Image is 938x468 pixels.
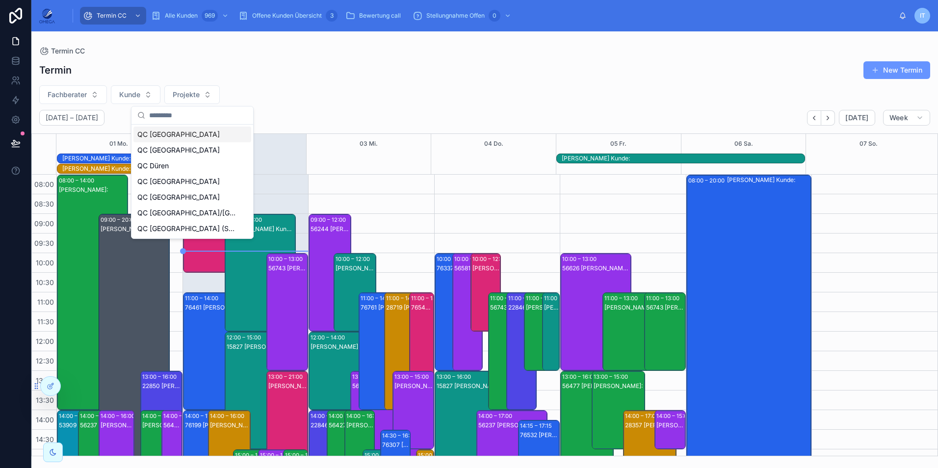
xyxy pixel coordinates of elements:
span: Alle Kunden [165,12,198,20]
div: 09:00 – 12:00[PERSON_NAME] Kunde: [225,214,295,331]
button: [DATE] [839,110,875,126]
div: [PERSON_NAME] Kunde: [227,225,295,233]
span: 08:00 [32,180,56,188]
div: 56477 [PERSON_NAME]:[PERSON_NAME] [562,382,613,390]
div: 09:00 – 12:00 [311,215,348,225]
span: QC [GEOGRAPHIC_DATA] [137,192,220,202]
div: 11:00 – 14:00 [361,293,396,303]
span: Termin CC [97,12,127,20]
button: Select Button [164,85,220,104]
div: 04 Do. [484,134,503,154]
div: 10:00 – 13:00 [454,254,491,264]
div: 10:00 – 13:00 [437,254,473,264]
div: 22846 [PERSON_NAME]:[PERSON_NAME] [508,304,536,312]
button: 06 Sa. [734,134,753,154]
button: 05 Fr. [610,134,626,154]
div: Suggestions [131,125,253,238]
div: [PERSON_NAME]: [526,304,553,312]
div: scrollable content [63,5,899,26]
div: 14:00 – 16:00 [210,411,247,421]
div: 76761 [PERSON_NAME]:[PERSON_NAME] [361,304,400,312]
span: QC Düren [137,161,169,171]
div: 12:00 – 14:00 [311,333,347,342]
span: 10:00 [33,259,56,267]
div: 11:00 – 14:00 [490,293,526,303]
div: [PERSON_NAME]: [346,421,374,429]
div: 11:00 – 14:00 [508,293,544,303]
button: 01 Mo. [109,134,128,154]
div: [PERSON_NAME] Kunde: [311,343,379,351]
div: 15:00 – 17:00 [365,450,401,460]
div: 11:00 – 14:0056743 [PERSON_NAME]:[PERSON_NAME] [489,293,518,410]
div: 14:00 – 16:00 [346,411,383,421]
div: Nino Rimmler Kunde: [62,154,181,163]
div: 11:00 – 13:00 [646,293,682,303]
div: 14:00 – 17:00 [59,411,95,421]
div: 12:00 – 14:00[PERSON_NAME] Kunde: [309,332,379,410]
div: Fabian Hindenberg Kunde: [62,164,181,173]
span: Offene Kunden Übersicht [252,12,322,20]
span: Fachberater [48,90,87,100]
div: 76307 [PERSON_NAME]:[PERSON_NAME] [382,441,410,449]
span: 15:00 [34,455,56,463]
div: 11:00 – 14:0076761 [PERSON_NAME]:[PERSON_NAME] [359,293,401,410]
button: 03 Mi. [360,134,378,154]
div: 11:00 – 13:00 [604,293,640,303]
div: [PERSON_NAME]: [101,225,169,233]
div: 11:00 – 14:0076461 [PERSON_NAME] Kunde:[PERSON_NAME] [183,293,254,410]
span: QC [GEOGRAPHIC_DATA] [137,130,220,139]
div: 53909 [PERSON_NAME]:[PERSON_NAME] [59,421,91,429]
button: New Termin [863,61,930,79]
button: 07 So. [860,134,878,154]
div: 76547 [PERSON_NAME]:[PERSON_NAME] [411,304,433,312]
div: 14:30 – 16:00 [382,431,419,441]
div: [PERSON_NAME]: [656,421,685,429]
div: 15827 [PERSON_NAME]:[PERSON_NAME] [437,382,505,390]
button: Select Button [111,85,160,104]
div: [PERSON_NAME]: [101,421,133,429]
button: Select Button [39,85,107,104]
div: 56237 [PERSON_NAME]:[PERSON_NAME] [80,421,112,429]
img: App logo [39,8,55,24]
div: 11:00 – 14:0022846 [PERSON_NAME]:[PERSON_NAME] [507,293,536,410]
span: 09:30 [32,239,56,247]
h1: Termin [39,63,72,77]
div: 56581 [PERSON_NAME]:[PERSON_NAME] [454,264,482,272]
span: 12:30 [33,357,56,365]
span: 08:30 [32,200,56,208]
div: 13:00 – 15:00[PERSON_NAME]: [393,371,434,449]
div: 56459 [PERSON_NAME]:[PERSON_NAME] [163,421,182,429]
div: [PERSON_NAME]: [594,382,644,390]
button: Next [821,110,835,126]
div: 12:00 – 15:0015827 [PERSON_NAME]:[PERSON_NAME] [225,332,295,449]
span: QC [GEOGRAPHIC_DATA] [137,177,220,186]
div: 14:00 – 16:00 [142,411,179,421]
div: 0 [489,10,500,22]
span: 14:30 [33,435,56,443]
div: 11:00 – 14:0028719 [PERSON_NAME]:[PERSON_NAME] [385,293,426,410]
div: 56237 [PERSON_NAME]:[PERSON_NAME] [478,421,547,429]
div: 56427 [PERSON_NAME]:[PERSON_NAME] [329,421,356,429]
div: 969 [202,10,218,22]
div: [PERSON_NAME]: [142,421,175,429]
div: 12:00 – 15:00 [227,333,263,342]
div: 10:00 – 13:0056743 [PERSON_NAME]:[PERSON_NAME] [267,254,308,370]
span: Projekte [173,90,200,100]
div: 11:00 – 14:00 [185,293,221,303]
a: Alle Kunden969 [148,7,234,25]
div: 14:00 – 17:00 [625,411,661,421]
div: 10:00 – 13:0076337 [PERSON_NAME] Kunde:[PERSON_NAME] [435,254,465,370]
div: 76199 [PERSON_NAME] Kunde:[PERSON_NAME] [185,421,225,429]
div: [PERSON_NAME] Kunde: [472,264,500,272]
div: 13:00 – 16:00 [142,372,179,382]
div: 15:00 – 18:00 [260,450,297,460]
div: 13:00 – 15:00 [394,372,431,382]
div: 13:00 – 16:00 [352,372,389,382]
span: 09:00 [32,219,56,228]
div: [PERSON_NAME] Kunde: [562,155,805,162]
div: 15:00 – 17:00 [285,450,321,460]
button: Week [883,110,930,126]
